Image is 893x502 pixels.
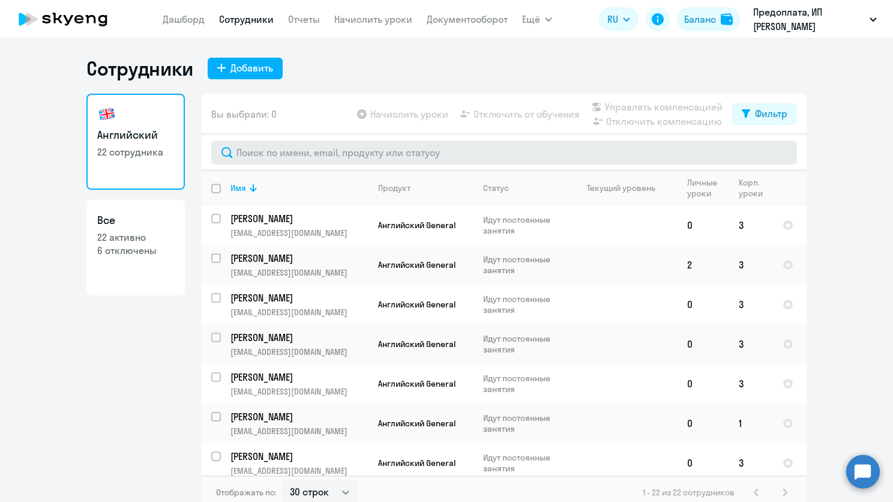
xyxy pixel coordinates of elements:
[427,13,508,25] a: Документооборот
[378,458,456,468] span: Английский General
[732,103,797,125] button: Фильтр
[230,410,366,423] p: [PERSON_NAME]
[753,5,865,34] p: Предоплата, ИП [PERSON_NAME]
[230,386,368,397] p: [EMAIL_ADDRESS][DOMAIN_NAME]
[678,285,729,324] td: 0
[230,267,368,278] p: [EMAIL_ADDRESS][DOMAIN_NAME]
[230,291,366,304] p: [PERSON_NAME]
[678,443,729,483] td: 0
[729,205,773,245] td: 3
[230,331,366,344] p: [PERSON_NAME]
[729,443,773,483] td: 3
[729,324,773,364] td: 3
[721,13,733,25] img: balance
[687,177,721,199] div: Личные уроки
[219,13,274,25] a: Сотрудники
[334,13,412,25] a: Начислить уроки
[230,450,368,463] a: [PERSON_NAME]
[230,212,366,225] p: [PERSON_NAME]
[483,413,565,434] p: Идут постоянные занятия
[208,58,283,79] button: Добавить
[230,291,368,304] a: [PERSON_NAME]
[211,141,797,165] input: Поиск по имени, email, продукту или статусу
[230,465,368,476] p: [EMAIL_ADDRESS][DOMAIN_NAME]
[678,364,729,404] td: 0
[483,373,565,395] p: Идут постоянные занятия
[230,183,246,193] div: Имя
[230,426,368,437] p: [EMAIL_ADDRESS][DOMAIN_NAME]
[483,214,565,236] p: Идут постоянные занятия
[729,245,773,285] td: 3
[755,106,787,121] div: Фильтр
[643,487,735,498] span: 1 - 22 из 22 сотрудников
[230,228,368,238] p: [EMAIL_ADDRESS][DOMAIN_NAME]
[216,487,277,498] span: Отображать по:
[729,404,773,443] td: 1
[378,418,456,429] span: Английский General
[230,331,368,344] a: [PERSON_NAME]
[483,183,509,193] div: Статус
[288,13,320,25] a: Отчеты
[678,324,729,364] td: 0
[86,94,185,190] a: Английский22 сотрудника
[684,12,716,26] div: Баланс
[483,452,565,474] p: Идут постоянные занятия
[211,107,277,121] span: Вы выбрали: 0
[97,244,174,257] p: 6 отключены
[739,177,765,199] div: Корп. уроки
[378,299,456,310] span: Английский General
[230,450,366,463] p: [PERSON_NAME]
[522,12,540,26] span: Ещё
[483,254,565,276] p: Идут постоянные занятия
[378,220,456,231] span: Английский General
[677,7,740,31] button: Балансbalance
[739,177,772,199] div: Корп. уроки
[97,145,174,159] p: 22 сотрудника
[729,285,773,324] td: 3
[378,378,456,389] span: Английский General
[97,127,174,143] h3: Английский
[687,177,729,199] div: Личные уроки
[483,333,565,355] p: Идут постоянные занятия
[97,104,116,124] img: english
[230,370,368,384] a: [PERSON_NAME]
[97,231,174,244] p: 22 активно
[230,252,366,265] p: [PERSON_NAME]
[163,13,205,25] a: Дашборд
[678,245,729,285] td: 2
[230,183,368,193] div: Имя
[230,212,368,225] a: [PERSON_NAME]
[230,61,273,75] div: Добавить
[599,7,639,31] button: RU
[483,294,565,315] p: Идут постоянные занятия
[230,370,366,384] p: [PERSON_NAME]
[97,213,174,228] h3: Все
[378,339,456,349] span: Английский General
[747,5,883,34] button: Предоплата, ИП [PERSON_NAME]
[378,259,456,270] span: Английский General
[230,307,368,318] p: [EMAIL_ADDRESS][DOMAIN_NAME]
[729,364,773,404] td: 3
[607,12,618,26] span: RU
[230,252,368,265] a: [PERSON_NAME]
[678,205,729,245] td: 0
[230,346,368,357] p: [EMAIL_ADDRESS][DOMAIN_NAME]
[230,410,368,423] a: [PERSON_NAME]
[483,183,565,193] div: Статус
[576,183,677,193] div: Текущий уровень
[378,183,410,193] div: Продукт
[522,7,552,31] button: Ещё
[678,404,729,443] td: 0
[86,56,193,80] h1: Сотрудники
[86,199,185,295] a: Все22 активно6 отключены
[378,183,473,193] div: Продукт
[587,183,655,193] div: Текущий уровень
